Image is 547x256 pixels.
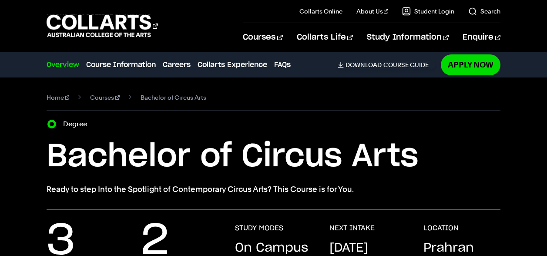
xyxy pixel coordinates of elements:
a: Apply Now [441,54,500,75]
a: Student Login [402,7,454,16]
a: Home [47,91,70,104]
div: Go to homepage [47,13,158,38]
h3: STUDY MODES [235,224,283,232]
a: Search [468,7,500,16]
a: FAQs [274,60,291,70]
a: About Us [356,7,389,16]
a: Careers [163,60,191,70]
a: DownloadCourse Guide [338,61,436,69]
a: Study Information [367,23,449,52]
a: Course Information [86,60,156,70]
h3: NEXT INTAKE [329,224,375,232]
span: Bachelor of Circus Arts [141,91,206,104]
a: Collarts Life [297,23,353,52]
a: Courses [90,91,120,104]
a: Collarts Experience [198,60,267,70]
a: Courses [243,23,282,52]
span: Download [346,61,382,69]
p: Ready to step Into the Spotlight of Contemporary Circus Arts? This Course is for You. [47,183,500,195]
a: Overview [47,60,79,70]
h3: LOCATION [423,224,459,232]
a: Collarts Online [299,7,342,16]
h1: Bachelor of Circus Arts [47,137,500,176]
label: Degree [63,118,92,130]
a: Enquire [463,23,500,52]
